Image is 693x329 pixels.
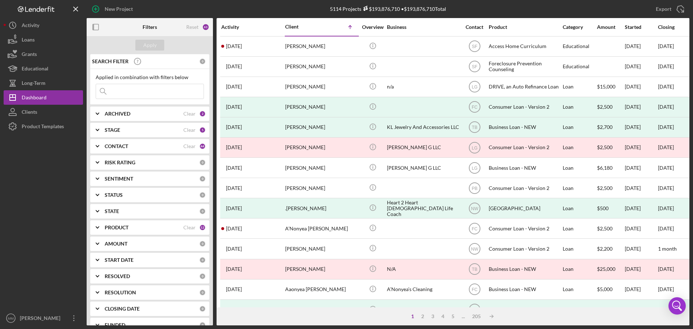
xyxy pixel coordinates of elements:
div: [PERSON_NAME] G LLC [387,158,459,177]
b: ARCHIVED [105,111,130,117]
b: STAGE [105,127,120,133]
button: Clients [4,105,83,119]
div: [DATE] [625,138,657,157]
div: 2 [418,313,428,319]
b: CLOSING DATE [105,306,140,312]
div: [PERSON_NAME] [285,98,357,117]
div: ... [458,313,468,319]
div: 2 [199,111,206,117]
a: Product Templates [4,119,83,134]
div: Loan [563,219,596,238]
b: RESOLVED [105,273,130,279]
div: Business Loan - NEW [489,118,561,137]
div: 0 [199,192,206,198]
a: Activity [4,18,83,33]
div: [DATE] [625,37,657,56]
div: Consumer Loan - Version 2 [489,239,561,258]
time: [DATE] [658,144,674,150]
time: [DATE] [658,266,674,272]
div: Dashboard [22,90,47,107]
div: 63 [202,23,209,31]
div: 3 [428,313,438,319]
div: $2,500 [597,138,624,157]
div: Loan [563,158,596,177]
div: Loans [22,33,35,49]
div: 0 [199,257,206,263]
time: 2022-07-25 20:08 [226,205,242,211]
div: $193,876,710 [361,6,400,12]
div: 0 [199,289,206,296]
div: 205 [468,313,484,319]
div: Business Loan - NEW [489,280,561,299]
div: [DATE] [625,199,657,218]
time: [DATE] [658,225,674,231]
div: 0 [199,208,206,215]
div: A’Nonyea’s Cleaning [387,280,459,299]
text: TB [472,125,477,130]
div: Clear [183,143,196,149]
div: N/A [387,260,459,279]
div: [PERSON_NAME] [285,118,357,137]
time: 2022-11-17 22:39 [226,307,242,312]
div: Activity [22,18,39,34]
text: LG [471,85,477,90]
div: Loan [563,98,596,117]
div: 4 [438,313,448,319]
div: Consumer Loan - Version 2 [489,98,561,117]
div: Educational [22,61,48,78]
b: FUNDED [105,322,125,328]
text: NW [471,206,479,211]
div: [DATE] [625,178,657,198]
div: 0 [199,176,206,182]
time: 2024-06-14 02:22 [226,226,242,231]
div: Clear [183,127,196,133]
time: [DATE] [658,185,674,191]
div: [DATE] [625,118,657,137]
span: $5,000 [597,286,613,292]
div: [DATE] [625,77,657,96]
div: Foreclosure Prevention Counseling [489,57,561,76]
div: Clear [183,225,196,230]
div: [DATE] [658,307,674,312]
div: 44 [199,143,206,150]
div: Loan [563,178,596,198]
button: Export [649,2,689,16]
div: Open Intercom Messenger [668,297,686,315]
div: [DATE] [625,57,657,76]
div: [PERSON_NAME] G LLC [387,138,459,157]
div: n/a [387,77,459,96]
b: SENTIMENT [105,176,133,182]
text: FC [472,287,478,292]
time: 2024-03-19 04:58 [226,266,242,272]
div: $9,859 [597,300,624,319]
time: 2024-02-27 13:56 [226,124,242,130]
div: Business Loan - NEW [489,158,561,177]
div: [DATE] [625,260,657,279]
time: 2024-07-13 15:23 [226,286,242,292]
div: Product [489,24,561,30]
div: Business Loan - NEW [489,260,561,279]
div: 0 [199,241,206,247]
b: START DATE [105,257,134,263]
b: AMOUNT [105,241,127,247]
text: LG [471,165,477,170]
text: NW [471,247,479,252]
div: Reset [186,24,199,30]
div: Category [563,24,596,30]
time: 2024-05-22 15:13 [226,104,242,110]
div: [DATE] [658,124,674,130]
div: Business [387,24,459,30]
div: Consumer Loan - Version 2 [489,178,561,198]
div: A’Nonyea [PERSON_NAME] [285,219,357,238]
a: Loans [4,33,83,47]
div: Activity [221,24,284,30]
b: CONTACT [105,143,128,149]
button: Dashboard [4,90,83,105]
div: Educational [563,37,596,56]
div: [DATE] [658,104,674,110]
div: Apply [143,40,157,51]
text: SF [472,44,477,49]
time: 2024-01-12 23:07 [226,84,242,90]
div: Educational [563,57,596,76]
div: Loan [563,138,596,157]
